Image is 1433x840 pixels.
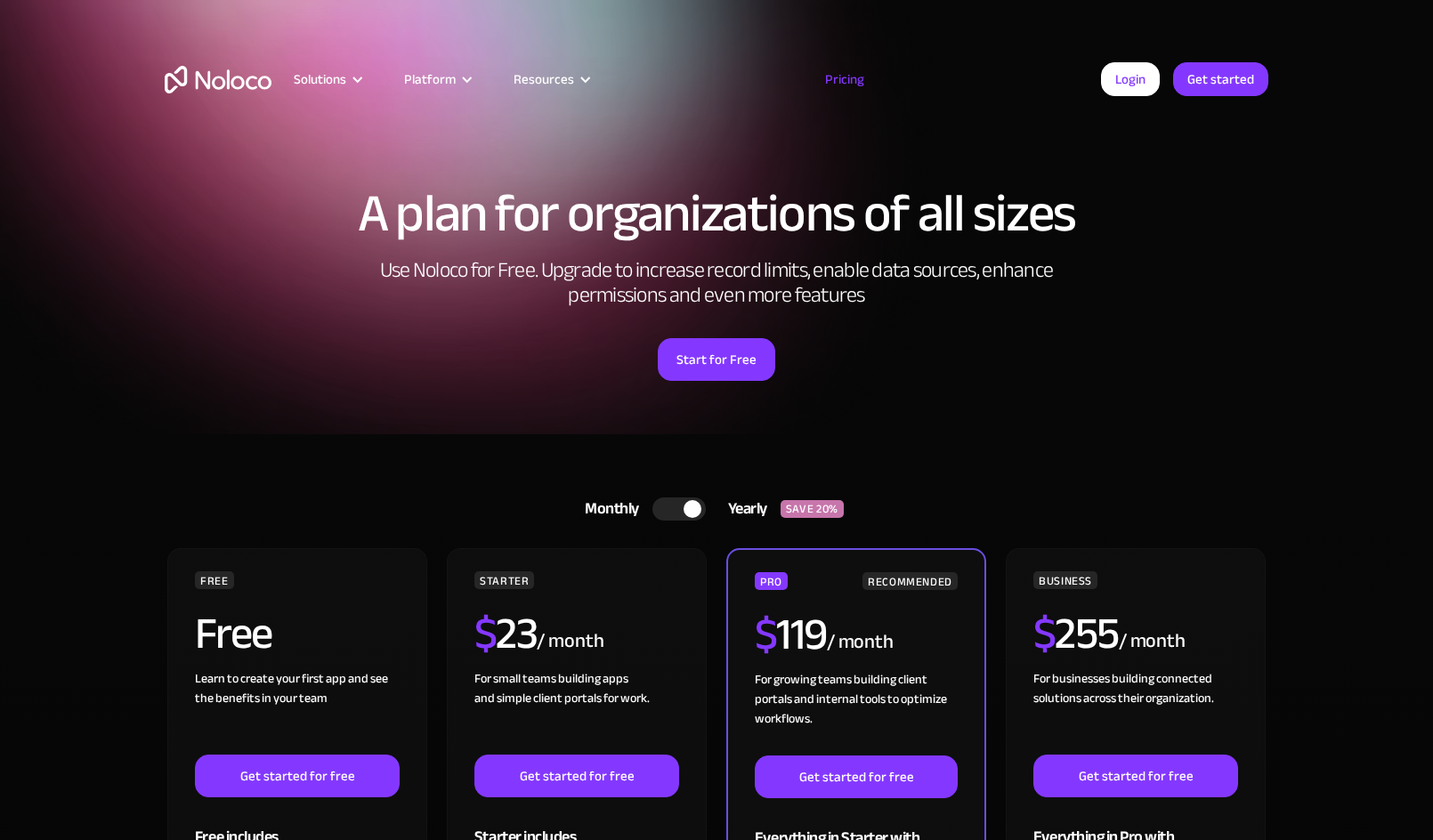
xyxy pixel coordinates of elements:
div: / month [1119,627,1186,656]
a: Get started for free [1033,755,1238,797]
div: Solutions [271,68,382,91]
div: Resources [514,68,574,91]
div: BUSINESS [1033,571,1097,589]
span: $ [1033,592,1056,675]
a: Get started [1173,62,1268,96]
h1: A plan for organizations of all sizes [165,187,1268,240]
div: FREE [195,571,234,589]
div: For growing teams building client portals and internal tools to optimize workflows. [755,670,958,755]
h2: Use Noloco for Free. Upgrade to increase record limits, enable data sources, enhance permissions ... [360,258,1073,308]
a: Get started for free [195,755,400,797]
div: Platform [382,68,491,91]
div: PRO [755,572,788,590]
span: $ [755,593,777,676]
a: Get started for free [755,755,958,798]
div: Platform [404,68,456,91]
div: Learn to create your first app and see the benefits in your team ‍ [195,669,400,755]
div: STARTER [474,571,534,589]
div: Monthly [563,496,652,522]
div: SAVE 20% [781,500,844,518]
div: Yearly [706,496,781,522]
h2: 119 [755,612,827,657]
div: For businesses building connected solutions across their organization. ‍ [1033,669,1238,755]
h2: 255 [1033,611,1119,656]
a: Start for Free [658,338,775,381]
div: Resources [491,68,610,91]
div: RECOMMENDED [862,572,958,590]
h2: 23 [474,611,538,656]
a: Pricing [803,68,887,91]
h2: Free [195,611,272,656]
div: For small teams building apps and simple client portals for work. ‍ [474,669,679,755]
div: Solutions [294,68,346,91]
div: / month [537,627,603,656]
a: home [165,66,271,93]
div: / month [827,628,894,657]
a: Get started for free [474,755,679,797]
span: $ [474,592,497,675]
a: Login [1101,62,1160,96]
